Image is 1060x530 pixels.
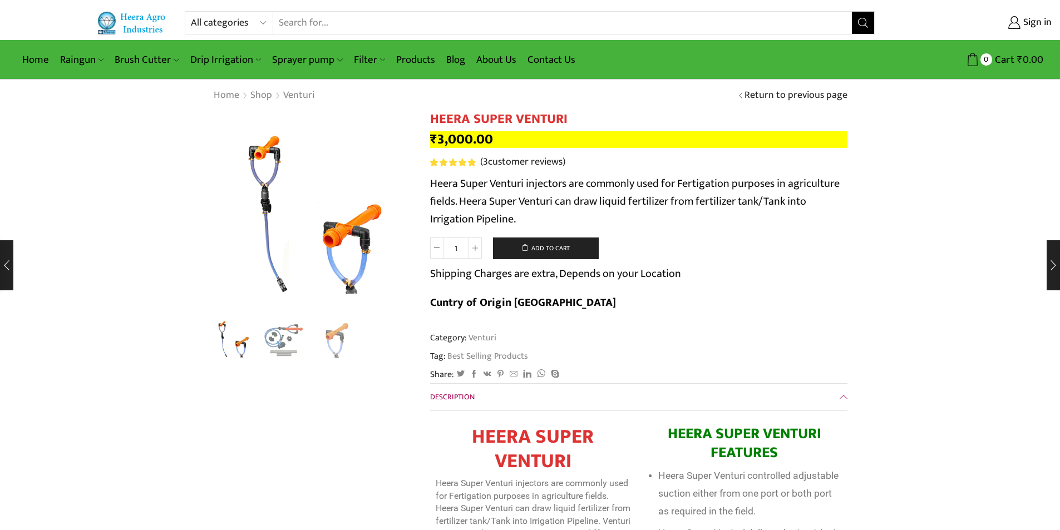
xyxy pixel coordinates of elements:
[1017,51,1023,68] span: ₹
[467,330,496,345] a: Venturi
[250,88,273,103] a: Shop
[213,88,240,103] a: Home
[891,13,1052,33] a: Sign in
[886,49,1043,70] a: 0 Cart ₹0.00
[480,155,565,170] a: (3customer reviews)
[348,47,391,73] a: Filter
[1020,16,1052,30] span: Sign in
[471,47,522,73] a: About Us
[55,47,109,73] a: Raingun
[522,47,581,73] a: Contact Us
[273,12,852,34] input: Search for...
[430,158,477,166] span: 3
[430,293,616,312] b: Cuntry of Origin [GEOGRAPHIC_DATA]
[213,111,413,311] img: Heera Super Venturi
[980,53,992,65] span: 0
[446,350,528,363] a: Best Selling Products
[313,317,359,363] a: 3
[430,350,847,363] span: Tag:
[185,47,267,73] a: Drip Irrigation
[852,12,874,34] button: Search button
[430,175,847,228] p: Heera Super Venturi injectors are commonly used for Fertigation purposes in agriculture fields. H...
[210,317,257,361] li: 1 / 3
[430,331,496,344] span: Category:
[745,88,847,103] a: Return to previous page
[213,88,315,103] nav: Breadcrumb
[493,237,599,260] button: Add to cart
[313,317,359,361] li: 3 / 3
[430,128,493,151] bdi: 3,000.00
[262,317,308,363] a: all
[17,47,55,73] a: Home
[430,158,475,166] span: Rated out of 5 based on customer ratings
[472,420,594,477] strong: HEERA SUPER VENTURI
[658,470,839,516] span: Heera Super Venturi controlled adjustable suction either from one port or both port as required i...
[441,47,471,73] a: Blog
[109,47,184,73] a: Brush Cutter
[267,47,348,73] a: Sprayer pump
[210,315,257,361] img: Heera Super Venturi
[443,237,469,259] input: Product quantity
[430,128,437,151] span: ₹
[1017,51,1043,68] bdi: 0.00
[483,153,488,170] span: 3
[283,88,315,103] a: Venturi
[213,111,413,311] div: 1 / 3
[430,390,475,403] span: Description
[668,421,821,465] span: HEERA SUPER VENTURI FEATURES
[430,384,847,410] a: Description
[430,158,475,166] div: Rated 5.00 out of 5
[391,47,441,73] a: Products
[992,52,1014,67] span: Cart
[430,111,847,127] h1: HEERA SUPER VENTURI
[430,368,454,381] span: Share:
[430,265,681,283] p: Shipping Charges are extra, Depends on your Location
[262,317,308,361] li: 2 / 3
